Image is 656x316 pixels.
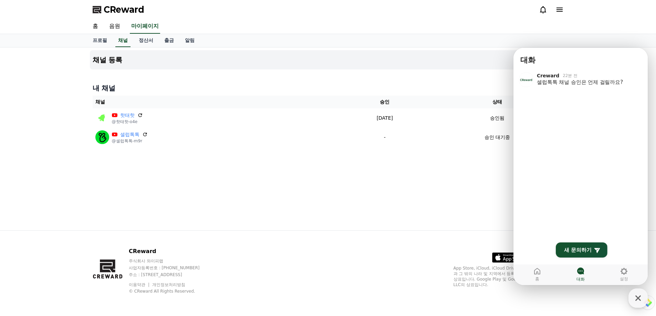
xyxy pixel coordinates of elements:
th: 승인 [339,96,431,108]
a: 핫태핫 [120,112,135,119]
a: 마이페이지 [130,19,160,34]
a: 음원 [104,19,126,34]
a: 채널 [115,34,131,47]
a: 이용약관 [129,282,150,287]
p: 주소 : [STREET_ADDRESS] [129,272,213,277]
p: 승인 대기중 [485,134,510,141]
p: @핫태핫-o4e [112,119,143,124]
p: 사업자등록번호 : [PHONE_NUMBER] [129,265,213,271]
a: 정산서 [133,34,159,47]
a: 프로필 [87,34,113,47]
iframe: Channel chat [513,48,648,285]
a: 알림 [179,34,200,47]
th: 상태 [431,96,564,108]
h4: 내 채널 [93,83,564,93]
a: 출금 [159,34,179,47]
p: @셀럽톡톡-m9r [112,138,148,144]
img: 핫태핫 [95,111,109,125]
p: - [341,134,428,141]
p: [DATE] [341,115,428,122]
a: 셀럽톡톡 [120,131,139,138]
a: 개인정보처리방침 [152,282,185,287]
span: CReward [104,4,144,15]
button: 채널 등록 [90,50,566,69]
img: 셀럽톡톡 [95,130,109,144]
p: 승인됨 [490,115,504,122]
th: 채널 [93,96,339,108]
p: CReward [129,247,213,255]
a: 홈 [87,19,104,34]
p: 주식회사 와이피랩 [129,258,213,264]
a: CReward [93,4,144,15]
h4: 채널 등록 [93,56,123,64]
p: App Store, iCloud, iCloud Drive 및 iTunes Store는 미국과 그 밖의 나라 및 지역에서 등록된 Apple Inc.의 서비스 상표입니다. Goo... [454,265,564,287]
p: © CReward All Rights Reserved. [129,288,213,294]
